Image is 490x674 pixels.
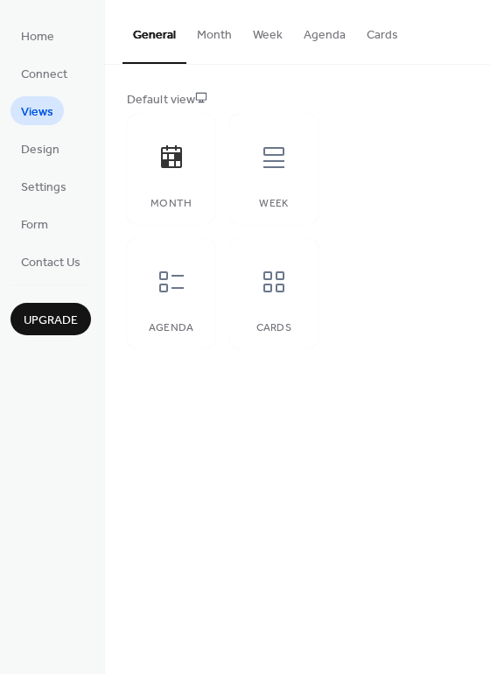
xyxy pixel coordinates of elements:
span: Contact Us [21,254,80,272]
a: Views [10,96,64,125]
a: Home [10,21,65,50]
span: Connect [21,66,67,84]
div: Cards [247,322,300,334]
div: Default view [127,91,465,109]
a: Contact Us [10,247,91,276]
span: Form [21,216,48,235]
a: Form [10,209,59,238]
span: Home [21,28,54,46]
span: Settings [21,179,66,197]
a: Design [10,134,70,163]
span: Design [21,141,59,159]
span: Views [21,103,53,122]
div: Month [144,198,198,210]
a: Settings [10,172,77,200]
div: Week [247,198,300,210]
a: Connect [10,59,78,88]
div: Agenda [144,322,198,334]
button: Upgrade [10,303,91,335]
span: Upgrade [24,312,78,330]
